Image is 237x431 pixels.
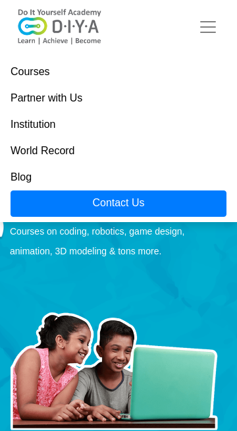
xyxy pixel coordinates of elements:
img: home-prod.png [10,268,227,431]
button: Toggle navigation [190,14,226,40]
a: Institution [11,111,226,138]
img: logo-v2.png [11,9,109,45]
a: Blog [11,164,226,190]
a: Courses [11,59,226,85]
a: Partner with Us [11,85,226,111]
div: Best online coding & robotics classes for kids Courses on coding, robotics, game design, animatio... [10,202,227,261]
a: World Record [11,138,226,164]
a: Contact Us [11,190,226,217]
